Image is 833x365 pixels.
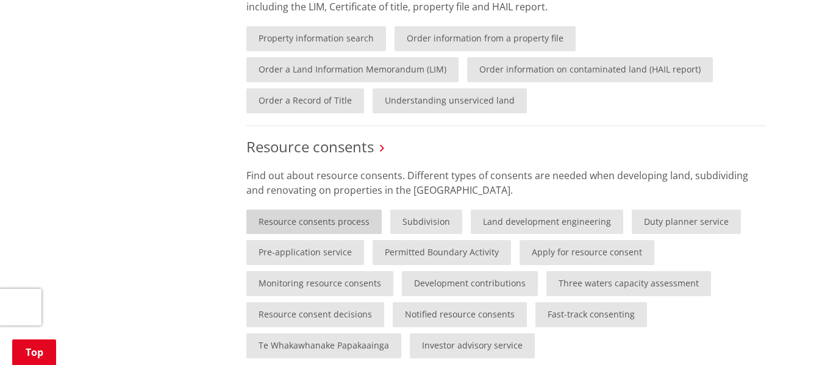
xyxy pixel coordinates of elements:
[246,88,364,113] a: Order a Record of Title
[520,240,654,265] a: Apply for resource consent
[467,57,713,82] a: Order information on contaminated land (HAIL report)
[395,26,576,51] a: Order information from a property file
[246,168,766,197] p: Find out about resource consents. Different types of consents are needed when developing land, su...
[402,271,538,296] a: Development contributions
[246,333,401,358] a: Te Whakawhanake Papakaainga
[246,136,374,157] a: Resource consents
[546,271,711,296] a: Three waters capacity assessment
[535,302,647,327] a: Fast-track consenting
[632,210,741,235] a: Duty planner service
[246,26,386,51] a: Property information search
[777,314,821,358] iframe: Messenger Launcher
[390,210,462,235] a: Subdivision
[410,333,535,358] a: Investor advisory service
[246,271,393,296] a: Monitoring resource consents
[373,240,511,265] a: Permitted Boundary Activity
[246,57,459,82] a: Order a Land Information Memorandum (LIM)
[471,210,623,235] a: Land development engineering
[246,302,384,327] a: Resource consent decisions
[12,339,56,365] a: Top
[246,210,382,235] a: Resource consents process
[373,88,527,113] a: Understanding unserviced land
[246,240,364,265] a: Pre-application service
[393,302,527,327] a: Notified resource consents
